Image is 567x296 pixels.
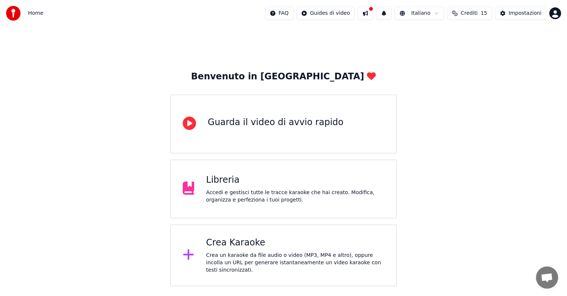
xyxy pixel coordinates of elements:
[28,10,43,17] span: Home
[265,7,293,20] button: FAQ
[191,71,376,83] div: Benvenuto in [GEOGRAPHIC_DATA]
[509,10,542,17] div: Impostazioni
[461,10,478,17] span: Crediti
[206,237,384,249] div: Crea Karaoke
[536,266,558,289] a: Aprire la chat
[28,10,43,17] nav: breadcrumb
[481,10,487,17] span: 15
[296,7,355,20] button: Guides di video
[208,117,344,128] div: Guarda il video di avvio rapido
[447,7,492,20] button: Crediti15
[206,252,384,274] div: Crea un karaoke da file audio o video (MP3, MP4 e altro), oppure incolla un URL per generare ista...
[206,189,384,204] div: Accedi e gestisci tutte le tracce karaoke che hai creato. Modifica, organizza e perfeziona i tuoi...
[206,174,384,186] div: Libreria
[495,7,546,20] button: Impostazioni
[6,6,21,21] img: youka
